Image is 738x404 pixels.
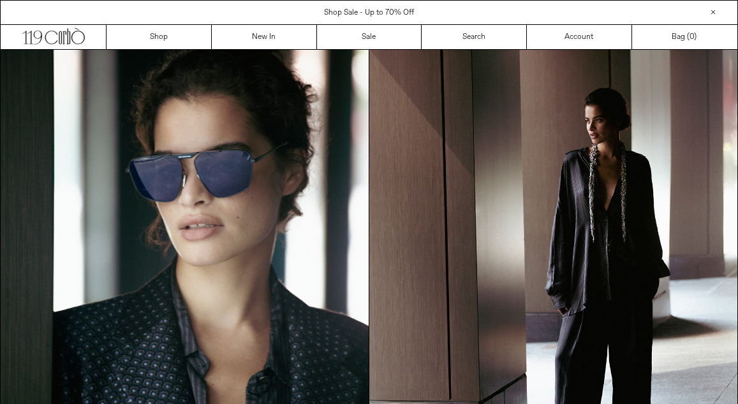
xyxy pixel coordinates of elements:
[324,8,414,18] a: Shop Sale - Up to 70% Off
[212,25,317,49] a: New In
[527,25,632,49] a: Account
[422,25,527,49] a: Search
[107,25,212,49] a: Shop
[317,25,422,49] a: Sale
[632,25,737,49] a: Bag ()
[690,31,697,43] span: )
[690,32,694,42] span: 0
